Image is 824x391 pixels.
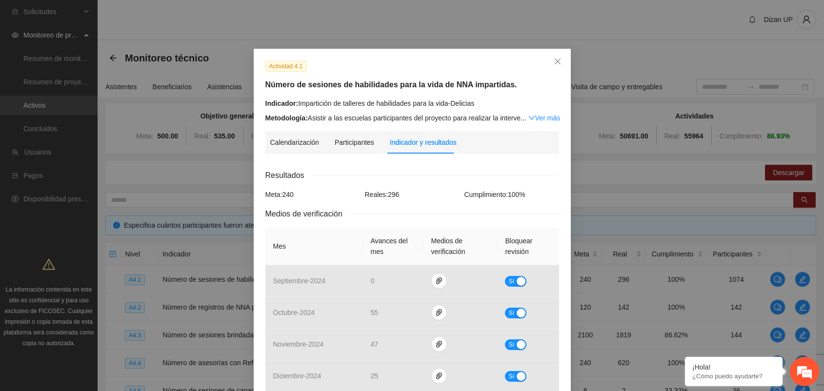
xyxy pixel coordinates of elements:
[431,368,447,384] button: paper-clip
[365,191,400,198] span: Reales: 296
[335,137,374,148] div: Participantes
[544,49,571,75] button: Close
[265,113,559,123] div: Asistir a las escuelas participantes del proyecto para realizar la interve
[265,208,350,220] span: Medios de verificación
[462,189,562,200] div: Cumplimiento: 100 %
[273,277,325,285] span: septiembre - 2024
[431,336,447,352] button: paper-clip
[265,114,308,122] strong: Metodología:
[265,99,299,107] strong: Indicador:
[265,228,363,265] th: Mes
[371,309,379,316] span: 55
[554,58,562,65] span: close
[371,277,375,285] span: 0
[371,372,379,380] span: 25
[432,372,446,380] span: paper-clip
[508,339,514,350] span: Sí
[432,309,446,316] span: paper-clip
[273,372,322,380] span: diciembre - 2024
[270,137,319,148] div: Calendarización
[508,276,514,287] span: Sí
[265,79,559,91] h5: Número de sesiones de habilidades para la vida de NNA impartidas.
[508,371,514,382] span: Sí
[692,363,775,371] div: ¡Hola!
[528,114,560,122] a: Expand
[371,340,379,348] span: 47
[432,277,446,285] span: paper-clip
[528,115,535,121] span: down
[273,309,315,316] span: octubre - 2024
[265,169,312,181] span: Resultados
[431,305,447,320] button: paper-clip
[390,137,457,148] div: Indicador y resultados
[497,228,559,265] th: Bloquear revisión
[363,228,423,265] th: Avances del mes
[508,308,514,318] span: Sí
[423,228,498,265] th: Medios de verificación
[692,372,775,380] p: ¿Cómo puedo ayudarte?
[265,61,307,72] span: Actividad 4.1
[431,273,447,289] button: paper-clip
[273,340,324,348] span: noviembre - 2024
[432,340,446,348] span: paper-clip
[263,189,362,200] div: Meta: 240
[265,98,559,109] div: Impartición de talleres de habilidades para la vida-Delicias
[521,114,526,122] span: ...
